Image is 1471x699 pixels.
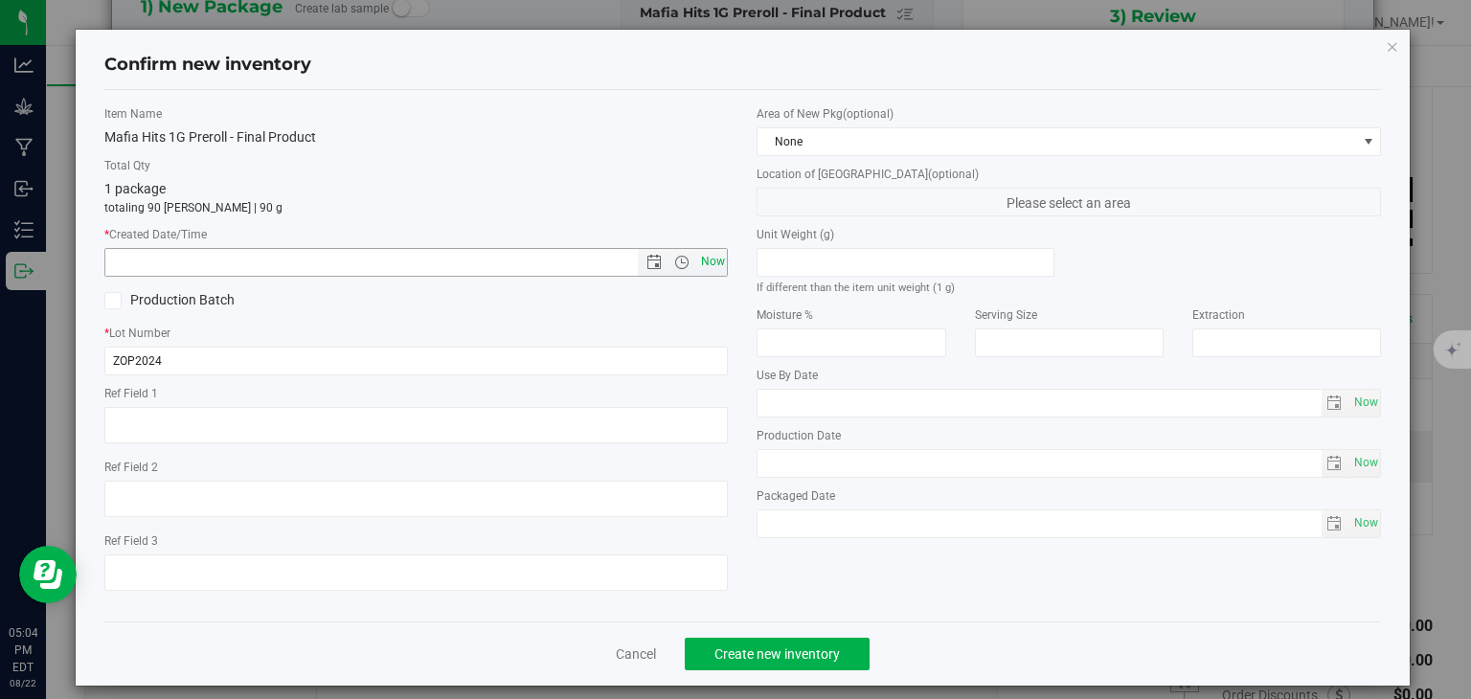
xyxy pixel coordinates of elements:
[104,181,166,196] span: 1 package
[104,127,729,147] div: Mafia Hits 1G Preroll - Final Product
[666,255,698,270] span: Open the time view
[1349,389,1382,417] span: Set Current date
[1322,390,1349,417] span: select
[104,290,402,310] label: Production Batch
[928,168,979,181] span: (optional)
[616,644,656,664] a: Cancel
[975,306,1164,324] label: Serving Size
[104,385,729,402] label: Ref Field 1
[1348,390,1380,417] span: select
[714,646,840,662] span: Create new inventory
[685,638,870,670] button: Create new inventory
[757,367,1381,384] label: Use By Date
[757,188,1381,216] span: Please select an area
[696,248,729,276] span: Set Current date
[1322,510,1349,537] span: select
[104,157,729,174] label: Total Qty
[757,427,1381,444] label: Production Date
[757,166,1381,183] label: Location of [GEOGRAPHIC_DATA]
[1322,450,1349,477] span: select
[1349,449,1382,477] span: Set Current date
[1348,510,1380,537] span: select
[757,226,1054,243] label: Unit Weight (g)
[757,487,1381,505] label: Packaged Date
[757,282,955,294] small: If different than the item unit weight (1 g)
[843,107,894,121] span: (optional)
[19,546,77,603] iframe: Resource center
[757,105,1381,123] label: Area of New Pkg
[104,199,729,216] p: totaling 90 [PERSON_NAME] | 90 g
[638,255,670,270] span: Open the date view
[104,325,729,342] label: Lot Number
[104,105,729,123] label: Item Name
[104,459,729,476] label: Ref Field 2
[104,53,311,78] h4: Confirm new inventory
[1348,450,1380,477] span: select
[757,306,945,324] label: Moisture %
[758,128,1356,155] span: None
[1349,509,1382,537] span: Set Current date
[1192,306,1381,324] label: Extraction
[104,532,729,550] label: Ref Field 3
[104,226,729,243] label: Created Date/Time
